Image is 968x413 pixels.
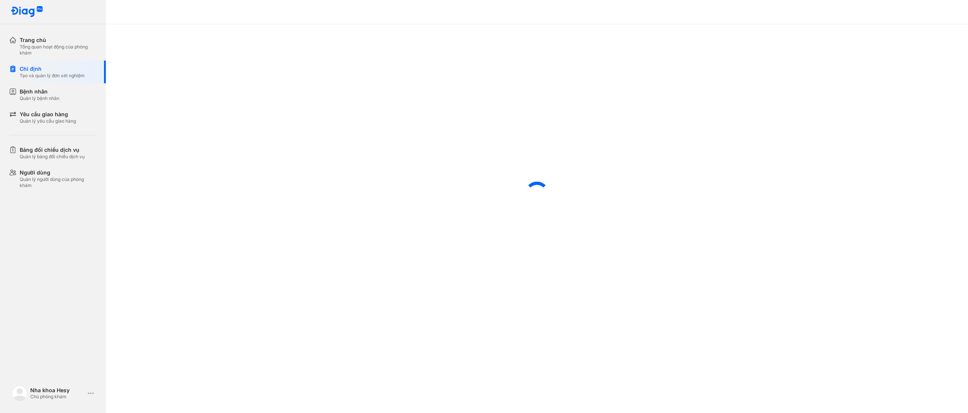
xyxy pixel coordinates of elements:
[20,36,97,44] div: Trang chủ
[20,154,85,160] div: Quản lý bảng đối chiếu dịch vụ
[20,146,85,154] div: Bảng đối chiếu dịch vụ
[20,88,59,95] div: Bệnh nhân
[30,387,85,394] div: Nha khoa Hesy
[30,394,85,400] div: Chủ phòng khám
[11,6,43,18] img: logo
[20,169,97,176] div: Người dùng
[12,386,27,401] img: logo
[20,95,59,101] div: Quản lý bệnh nhân
[20,44,97,56] div: Tổng quan hoạt động của phòng khám
[20,111,76,118] div: Yêu cầu giao hàng
[20,118,76,124] div: Quản lý yêu cầu giao hàng
[20,65,85,73] div: Chỉ định
[20,73,85,79] div: Tạo và quản lý đơn xét nghiệm
[20,176,97,189] div: Quản lý người dùng của phòng khám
